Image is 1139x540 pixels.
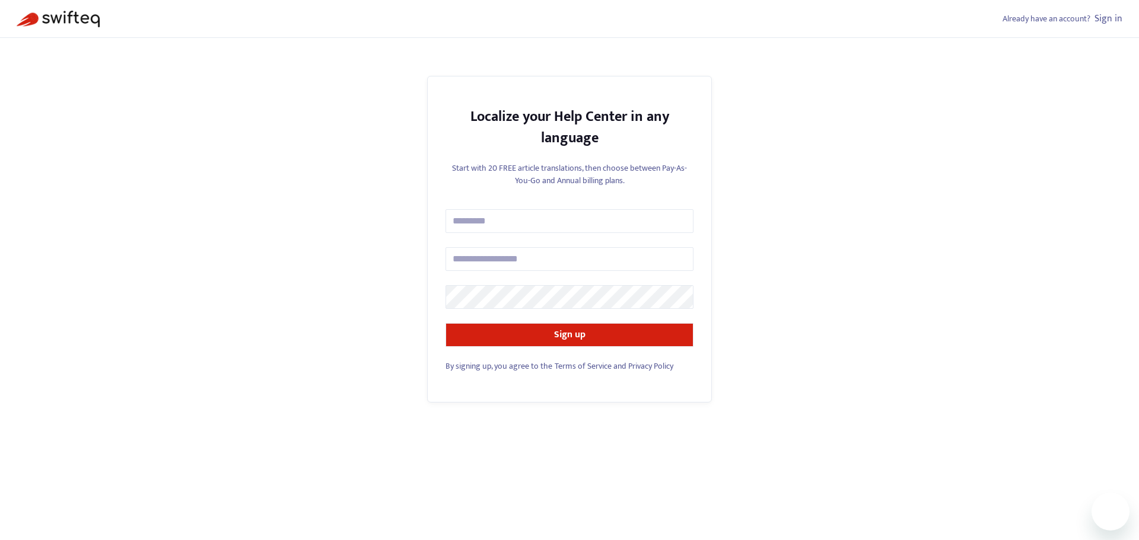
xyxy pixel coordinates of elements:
[1095,11,1122,27] a: Sign in
[17,11,100,27] img: Swifteq
[1003,12,1090,25] span: Already have an account?
[628,359,673,373] a: Privacy Policy
[470,105,669,150] strong: Localize your Help Center in any language
[446,359,552,373] span: By signing up, you agree to the
[446,323,693,347] button: Sign up
[446,360,693,372] div: and
[1092,493,1130,531] iframe: Button to launch messaging window
[554,327,586,343] strong: Sign up
[555,359,612,373] a: Terms of Service
[446,162,693,187] p: Start with 20 FREE article translations, then choose between Pay-As-You-Go and Annual billing plans.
